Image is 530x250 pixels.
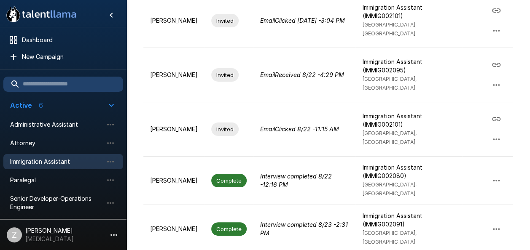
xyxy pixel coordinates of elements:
[260,221,348,237] i: Interview completed 8/23 - 2:31 PM
[260,173,332,188] i: Interview completed 8/22 - 12:16 PM
[260,17,345,24] i: Email Clicked [DATE] - 3:04 PM
[150,125,198,133] p: [PERSON_NAME]
[362,76,416,91] span: [GEOGRAPHIC_DATA], [GEOGRAPHIC_DATA]
[362,181,416,197] span: [GEOGRAPHIC_DATA], [GEOGRAPHIC_DATA]
[150,225,198,233] p: [PERSON_NAME]
[211,225,247,233] span: Complete
[260,71,344,78] i: Email Received 8/22 - 4:29 PM
[486,115,506,122] span: Copy Interview Link
[486,61,506,68] span: Copy Interview Link
[211,125,239,133] span: Invited
[211,71,239,79] span: Invited
[150,71,198,79] p: [PERSON_NAME]
[486,6,506,13] span: Copy Interview Link
[362,58,455,74] p: Immigration Assistant (IMMIG002095)
[362,212,455,229] p: Immigration Assistant (IMMIG002091)
[362,130,416,145] span: [GEOGRAPHIC_DATA], [GEOGRAPHIC_DATA]
[362,21,416,37] span: [GEOGRAPHIC_DATA], [GEOGRAPHIC_DATA]
[211,177,247,185] span: Complete
[260,125,339,133] i: Email Clicked 8/22 - 11:15 AM
[150,176,198,185] p: [PERSON_NAME]
[362,230,416,245] span: [GEOGRAPHIC_DATA], [GEOGRAPHIC_DATA]
[362,112,455,129] p: Immigration Assistant (IMMIG002101)
[211,17,239,25] span: Invited
[362,163,455,180] p: Immigration Assistant (IMMIG002080)
[362,3,455,20] p: Immigration Assistant (IMMIG002101)
[150,16,198,25] p: [PERSON_NAME]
